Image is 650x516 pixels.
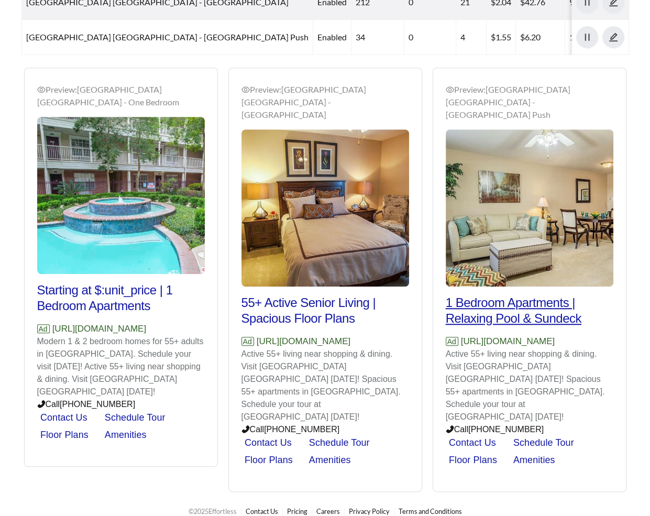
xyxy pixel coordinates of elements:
[349,507,390,515] a: Privacy Policy
[456,20,487,55] td: 4
[513,437,574,448] a: Schedule Tour
[309,455,351,465] a: Amenities
[105,412,166,423] a: Schedule Tour
[37,282,205,314] h2: Starting at $:unit_price | 1 Bedroom Apartments
[37,398,205,411] p: Call [PHONE_NUMBER]
[40,430,89,440] a: Floor Plans
[487,20,516,55] td: $1.55
[37,335,205,398] p: Modern 1 & 2 bedroom homes for 55+ adults in [GEOGRAPHIC_DATA]. Schedule your visit [DATE]! Activ...
[245,437,292,448] a: Contact Us
[316,507,340,515] a: Careers
[40,412,87,423] a: Contact Us
[241,295,409,326] h2: 55+ Active Senior Living | Spacious Floor Plans
[603,32,624,42] span: edit
[241,83,409,121] div: Preview: [GEOGRAPHIC_DATA] [GEOGRAPHIC_DATA] - [GEOGRAPHIC_DATA]
[399,507,462,515] a: Terms and Conditions
[351,20,404,55] td: 34
[449,437,496,448] a: Contact Us
[287,507,307,515] a: Pricing
[246,507,278,515] a: Contact Us
[245,455,293,465] a: Floor Plans
[37,117,205,274] img: Preview_King's Reserve Willowbrook - One Bedroom
[446,83,613,121] div: Preview: [GEOGRAPHIC_DATA] [GEOGRAPHIC_DATA] - [GEOGRAPHIC_DATA] Push
[446,425,454,433] span: phone
[241,425,250,433] span: phone
[602,26,624,48] button: edit
[446,335,613,348] p: [URL][DOMAIN_NAME]
[241,348,409,423] p: Active 55+ living near shopping & dining. Visit [GEOGRAPHIC_DATA] [GEOGRAPHIC_DATA] [DATE]! Spaci...
[576,26,598,48] button: pause
[309,437,370,448] a: Schedule Tour
[446,337,458,346] span: Ad
[404,20,456,55] td: 0
[26,32,309,42] a: [GEOGRAPHIC_DATA] [GEOGRAPHIC_DATA] - [GEOGRAPHIC_DATA] Push
[446,129,613,287] img: Preview_King's Reserve Willowbrook - One Bedroom Push
[565,20,601,55] td: 11.76%
[241,423,409,436] p: Call [PHONE_NUMBER]
[105,430,147,440] a: Amenities
[577,32,598,42] span: pause
[37,322,205,336] p: [URL][DOMAIN_NAME]
[37,324,50,333] span: Ad
[516,20,565,55] td: $6.20
[449,455,497,465] a: Floor Plans
[37,85,46,94] span: eye
[189,507,237,515] span: © 2025 Effortless
[446,85,454,94] span: eye
[317,32,347,42] span: enabled
[446,348,613,423] p: Active 55+ living near shopping & dining. Visit [GEOGRAPHIC_DATA] [GEOGRAPHIC_DATA] [DATE]! Spaci...
[37,83,205,108] div: Preview: [GEOGRAPHIC_DATA] [GEOGRAPHIC_DATA] - One Bedroom
[446,295,613,326] h2: 1 Bedroom Apartments | Relaxing Pool & Sundeck
[37,400,46,408] span: phone
[241,337,254,346] span: Ad
[446,423,613,436] p: Call [PHONE_NUMBER]
[602,32,624,42] a: edit
[513,455,555,465] a: Amenities
[241,85,250,94] span: eye
[241,129,409,287] img: Preview_King's Reserve Willowbrook - Two Bedroom
[241,335,409,348] p: [URL][DOMAIN_NAME]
